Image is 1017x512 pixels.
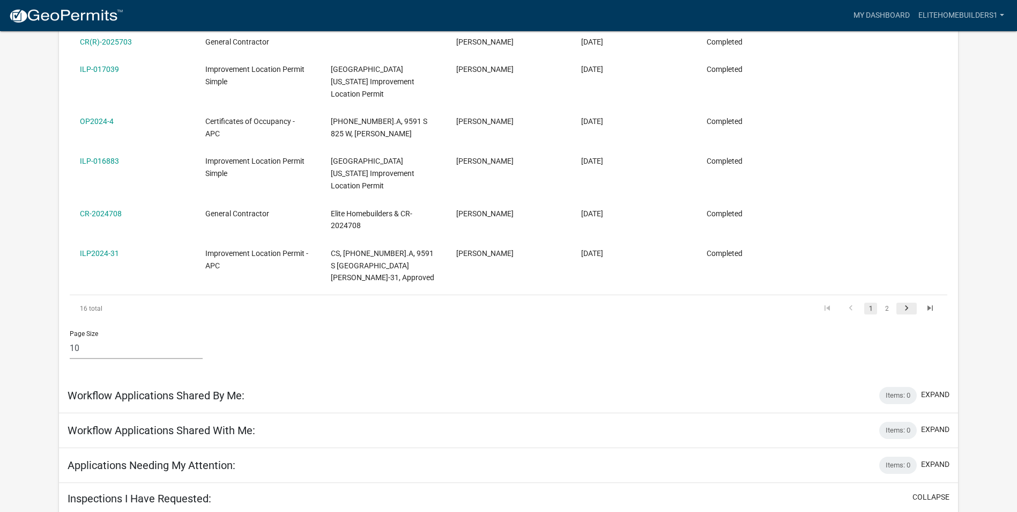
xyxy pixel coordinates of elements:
[331,249,434,282] span: CS, 015-120-001.A, 9591 S 825 W, Anderson, ILP2024-31, Approved
[921,459,949,470] button: expand
[707,209,743,218] span: Completed
[879,387,917,404] div: Items: 0
[205,38,269,46] span: General Contractor
[879,457,917,474] div: Items: 0
[863,299,879,318] li: page 1
[914,5,1008,26] a: elitehomebuilders1
[707,65,743,74] span: Completed
[456,157,514,165] span: Russell Anderson
[68,459,235,472] h5: Applications Needing My Attention:
[331,209,412,230] span: Elite Homebuilders & CR-2024708
[581,38,603,46] span: 01/11/2025
[456,65,514,74] span: Russell Anderson
[864,303,877,314] a: 1
[205,249,308,270] span: Improvement Location Permit - APC
[581,209,603,218] span: 01/11/2024
[205,65,305,86] span: Improvement Location Permit Simple
[456,249,514,258] span: Russell Anderson
[581,249,603,258] span: 01/11/2024
[920,303,940,314] a: go to last page
[707,249,743,258] span: Completed
[707,117,743,126] span: Completed
[68,424,255,437] h5: Workflow Applications Shared With Me:
[80,157,119,165] a: ILP-016883
[80,209,122,218] a: CR-2024708
[581,65,603,74] span: 05/28/2024
[879,422,917,439] div: Items: 0
[581,117,603,126] span: 04/16/2024
[456,117,514,126] span: Russell Anderson
[849,5,914,26] a: My Dashboard
[456,209,514,218] span: Russell Anderson
[707,157,743,165] span: Completed
[912,492,949,503] button: collapse
[879,299,895,318] li: page 2
[880,303,893,314] a: 2
[70,295,243,322] div: 16 total
[205,117,295,138] span: Certificates of Occupancy - APC
[707,38,743,46] span: Completed
[80,65,119,74] a: ILP-017039
[205,157,305,178] span: Improvement Location Permit Simple
[68,492,211,505] h5: Inspections I Have Requested:
[68,389,244,402] h5: Workflow Applications Shared By Me:
[205,209,269,218] span: General Contractor
[80,38,132,46] a: CR(R)-2025703
[921,389,949,400] button: expand
[331,157,414,190] span: Wells County Indiana Improvement Location Permit
[581,157,603,165] span: 01/31/2024
[841,303,861,314] a: go to previous page
[817,303,837,314] a: go to first page
[896,303,917,314] a: go to next page
[80,249,119,258] a: ILP2024-31
[80,117,114,126] a: OP2024-4
[456,38,514,46] span: Russell Anderson
[331,65,414,98] span: Wells County Indiana Improvement Location Permit
[331,117,427,138] span: 015-120-001.A, 9591 S 825 W, RUSSELL ANDERSON
[921,424,949,435] button: expand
